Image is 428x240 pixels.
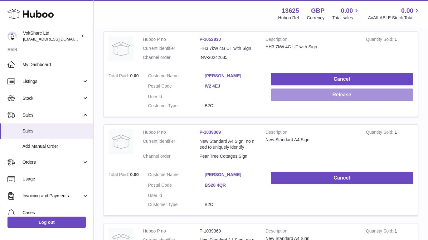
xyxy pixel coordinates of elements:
[23,30,79,42] div: VoltShare Ltd
[148,73,205,80] dt: Name
[205,103,261,109] dd: B2C
[265,36,357,44] strong: Description
[361,32,418,68] td: 1
[143,36,200,42] dt: Huboo P no
[148,172,205,179] dt: Name
[265,228,357,236] strong: Description
[366,130,395,136] strong: Quantity Sold
[7,217,86,228] a: Log out
[205,83,261,89] a: IV2 4EJ
[200,55,256,60] dd: INV-20242685
[23,36,92,41] span: [EMAIL_ADDRESS][DOMAIN_NAME]
[22,210,89,216] span: Cases
[366,228,395,235] strong: Quantity Sold
[332,7,360,21] a: 0.00 Total sales
[148,172,167,177] span: Customer
[148,182,205,190] dt: Postal Code
[401,7,413,15] span: 0.00
[200,37,221,42] a: P-1052830
[143,46,200,51] dt: Current identifier
[307,15,325,21] div: Currency
[271,73,413,86] button: Cancel
[130,73,139,78] span: 0.00
[143,228,200,234] dt: Huboo P no
[205,182,261,188] a: BS28 4QR
[200,46,256,51] dd: HH3 7kW 4G UT with Sign
[265,129,357,137] strong: Description
[148,193,205,199] dt: User Id
[22,62,89,68] span: My Dashboard
[311,7,324,15] strong: GBP
[341,7,353,15] span: 0.00
[22,159,82,165] span: Orders
[200,153,256,159] dd: Pear Tree Cottages Sign
[130,172,139,177] span: 0.00
[109,36,134,61] img: no-photo.jpg
[143,55,200,60] dt: Channel order
[143,138,200,150] dt: Current identifier
[109,129,134,154] img: no-photo.jpg
[366,37,395,43] strong: Quantity Sold
[143,129,200,135] dt: Huboo P no
[282,7,299,15] strong: 13625
[205,172,261,178] a: [PERSON_NAME]
[22,193,82,199] span: Invoicing and Payments
[22,79,82,84] span: Listings
[22,128,89,134] span: Sales
[22,95,82,101] span: Stock
[265,137,357,143] div: New Standard A4 Sign
[361,125,418,167] td: 1
[368,15,421,21] span: AVAILABLE Stock Total
[265,44,357,50] div: HH3 7kW 4G UT with Sign
[148,83,205,91] dt: Postal Code
[148,103,205,109] dt: Customer Type
[200,130,221,135] a: P-1039369
[332,15,360,21] span: Total sales
[109,172,130,179] strong: Total Paid
[148,202,205,208] dt: Customer Type
[368,7,421,21] a: 0.00 AVAILABLE Stock Total
[200,138,256,150] dd: New Standard A4 Sign, no need to uniquely identify
[22,176,89,182] span: Usage
[22,112,82,118] span: Sales
[143,153,200,159] dt: Channel order
[148,94,205,100] dt: User Id
[200,228,256,234] dd: P-1039369
[271,89,413,101] button: Release
[109,73,130,80] strong: Total Paid
[278,15,299,21] div: Huboo Ref
[22,143,89,149] span: Add Manual Order
[7,31,17,41] img: info@voltshare.co.uk
[148,73,167,78] span: Customer
[205,202,261,208] dd: B2C
[205,73,261,79] a: [PERSON_NAME]
[271,172,413,185] button: Cancel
